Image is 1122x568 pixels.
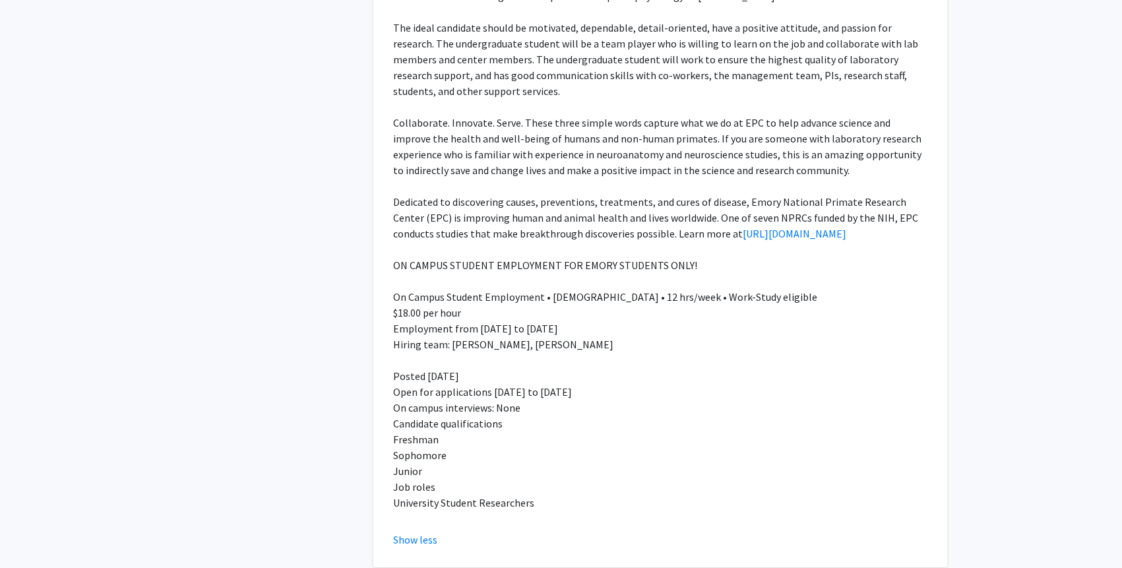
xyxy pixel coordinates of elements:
p: Candidate qualifications [393,416,927,431]
a: [URL][DOMAIN_NAME] [743,227,846,240]
p: Dedicated to discovering causes, preventions, treatments, and cures of disease, Emory National Pr... [393,194,927,241]
p: Employment from [DATE] to [DATE] [393,321,927,336]
span: University Student Researchers [393,496,534,509]
span: ON CAMPUS STUDENT EMPLOYMENT FOR EMORY STUDENTS ONLY! [393,259,697,272]
p: On campus interviews: None [393,400,927,416]
button: Show less [393,532,437,548]
span: Sophomore [393,449,447,462]
p: Hiring team: [PERSON_NAME], [PERSON_NAME] [393,336,927,352]
iframe: Chat [10,509,56,558]
p: On Campus Student Employment • [DEMOGRAPHIC_DATA] • 12 hrs/week • Work-Study eligible [393,289,927,305]
span: Junior [393,464,422,478]
p: Posted [DATE] [393,368,927,384]
p: $18.00 per hour [393,305,927,321]
span: Freshman [393,433,439,446]
p: Job roles [393,479,927,495]
p: The ideal candidate should be motivated, dependable, detail-oriented, have a positive attitude, a... [393,20,927,99]
p: Open for applications [DATE] to [DATE] [393,384,927,400]
p: Collaborate. Innovate. Serve. These three simple words capture what we do at EPC to help advance ... [393,115,927,178]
